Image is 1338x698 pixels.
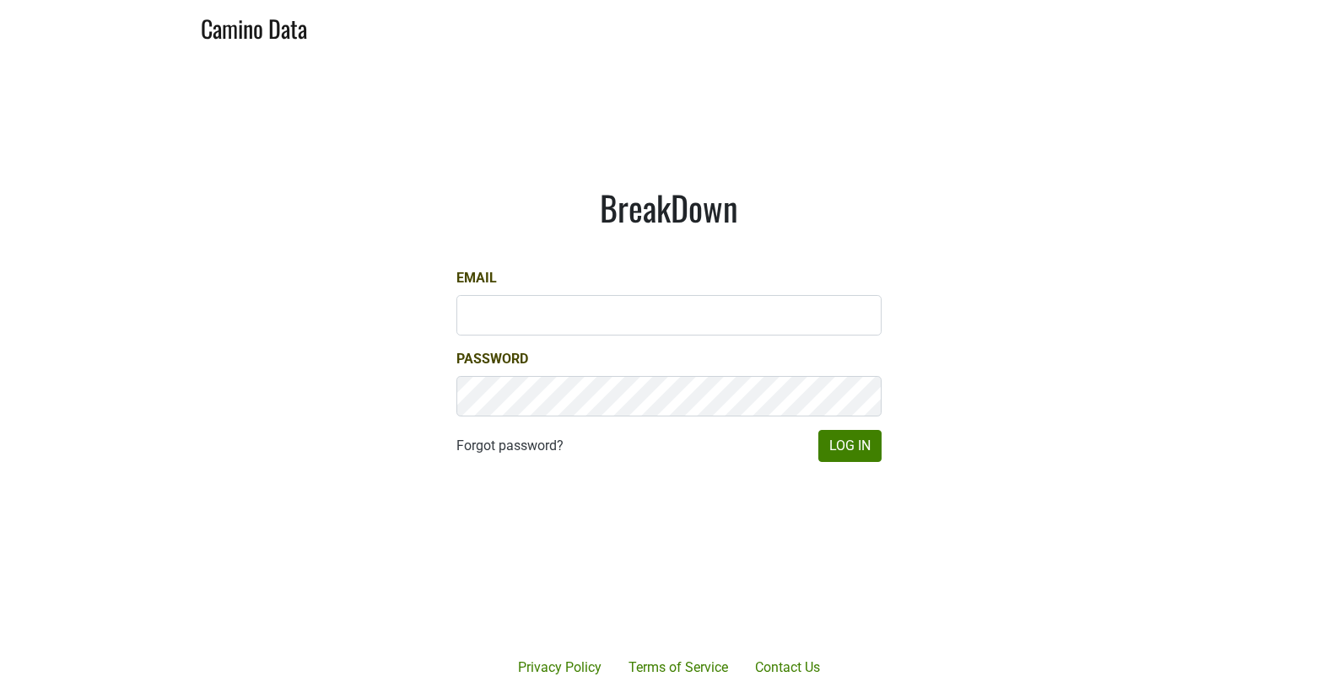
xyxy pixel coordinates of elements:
[456,187,882,228] h1: BreakDown
[615,651,742,685] a: Terms of Service
[504,651,615,685] a: Privacy Policy
[201,7,307,46] a: Camino Data
[456,436,564,456] a: Forgot password?
[742,651,834,685] a: Contact Us
[818,430,882,462] button: Log In
[456,349,528,369] label: Password
[456,268,497,288] label: Email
